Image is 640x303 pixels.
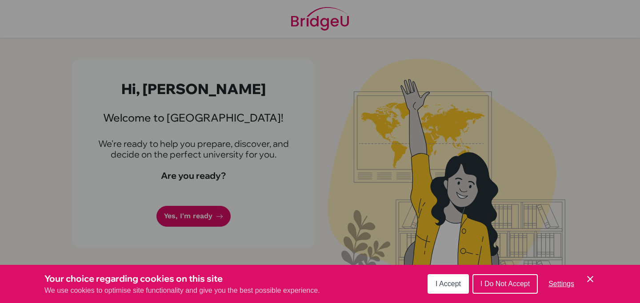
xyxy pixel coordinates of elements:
p: We use cookies to optimise site functionality and give you the best possible experience. [44,285,320,296]
button: I Accept [428,274,469,294]
button: I Do Not Accept [472,274,538,294]
button: Save and close [585,274,596,284]
span: I Accept [436,280,461,287]
span: Settings [548,280,574,287]
span: I Do Not Accept [480,280,530,287]
h3: Your choice regarding cookies on this site [44,272,320,285]
button: Settings [541,275,581,293]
